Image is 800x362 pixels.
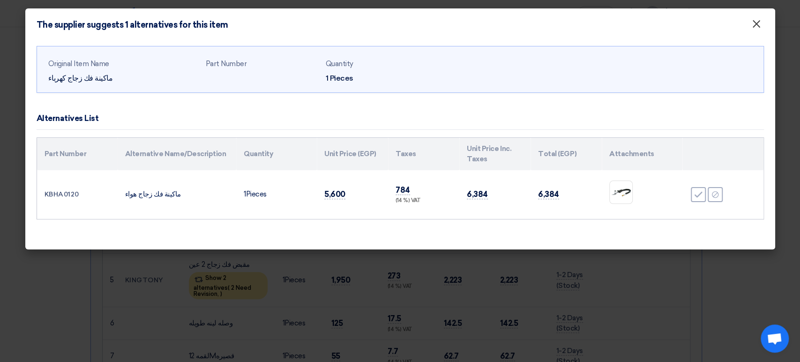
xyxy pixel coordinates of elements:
[37,138,118,170] th: Part Number
[118,170,236,219] td: ماكينة فك زجاج هواء
[48,73,198,84] div: ماكينة فك زجاج كهرباء
[396,185,410,195] span: 784
[538,189,559,199] span: 6,384
[118,138,236,170] th: Alternative Name/Description
[324,189,345,199] span: 5,600
[326,73,438,84] div: 1 Pieces
[326,59,438,69] div: Quantity
[244,190,246,198] span: 1
[761,324,789,353] a: Open chat
[37,113,99,125] div: Alternatives List
[37,170,118,219] td: KBHA0120
[37,20,228,30] h4: The supplier suggests 1 alternatives for this item
[236,170,317,219] td: Pieces
[206,59,318,69] div: Part Number
[467,189,488,199] span: 6,384
[744,15,769,34] button: Close
[602,138,682,170] th: Attachments
[48,59,198,69] div: Original Item Name
[459,138,531,170] th: Unit Price Inc. Taxes
[317,138,388,170] th: Unit Price (EGP)
[396,197,452,205] div: (14 %) VAT
[610,181,632,204] img: p_1756300601651.jpg
[531,138,602,170] th: Total (EGP)
[752,17,761,36] span: ×
[236,138,317,170] th: Quantity
[388,138,459,170] th: Taxes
